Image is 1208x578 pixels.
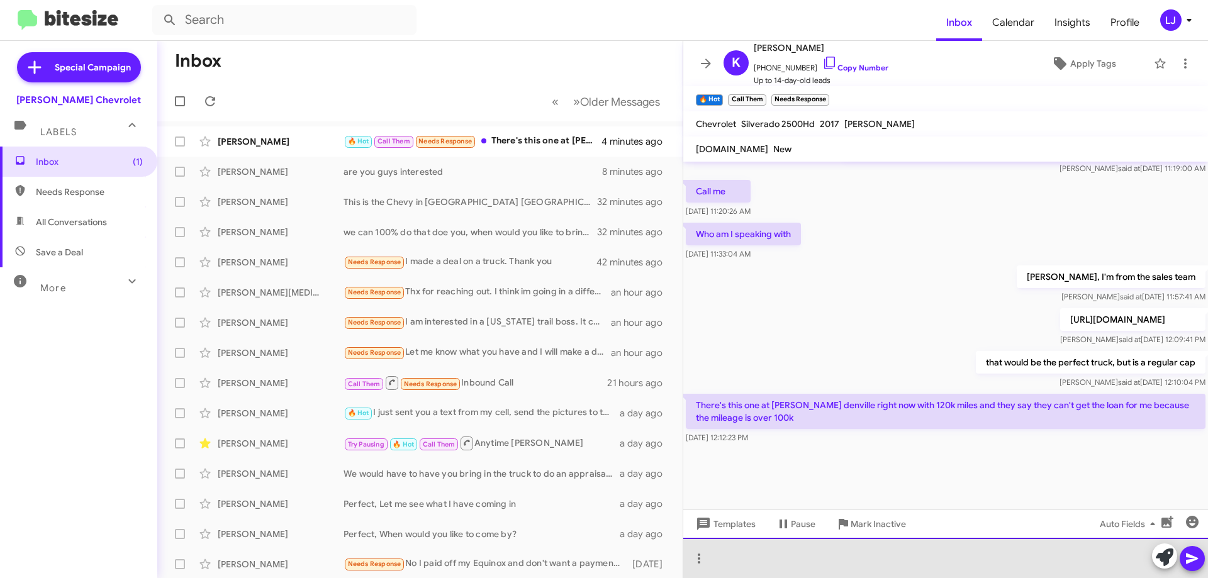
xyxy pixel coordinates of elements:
[348,258,401,266] span: Needs Response
[696,94,723,106] small: 🔥 Hot
[580,95,660,109] span: Older Messages
[418,137,472,145] span: Needs Response
[344,285,611,299] div: Thx for reaching out. I think im going in a different direction. I test drove the ZR2, and it fel...
[683,513,766,535] button: Templates
[1160,9,1182,31] div: LJ
[1100,4,1149,41] a: Profile
[620,437,673,450] div: a day ago
[218,135,344,148] div: [PERSON_NAME]
[344,406,620,420] div: I just sent you a text from my cell, send the pictures to that number
[566,89,668,114] button: Next
[344,165,602,178] div: are you guys interested
[1019,52,1148,75] button: Apply Tags
[404,380,457,388] span: Needs Response
[218,558,344,570] div: [PERSON_NAME]
[602,165,673,178] div: 8 minutes ago
[936,4,982,41] a: Inbox
[1118,164,1140,173] span: said at
[1090,513,1170,535] button: Auto Fields
[348,440,384,448] span: Try Pausing
[36,155,143,168] span: Inbox
[348,348,401,357] span: Needs Response
[218,165,344,178] div: [PERSON_NAME]
[844,118,915,130] span: [PERSON_NAME]
[820,118,839,130] span: 2017
[754,74,888,87] span: Up to 14-day-old leads
[552,94,559,109] span: «
[344,345,611,360] div: Let me know what you have and I will make a deal over the phone
[344,134,601,148] div: There's this one at [PERSON_NAME] denville right now with 120k miles and they say they can't get ...
[1119,335,1141,344] span: said at
[607,377,673,389] div: 21 hours ago
[218,377,344,389] div: [PERSON_NAME]
[348,318,401,326] span: Needs Response
[976,351,1205,374] p: that would be the perfect truck, but is a regular cap
[732,53,741,73] span: K
[686,433,748,442] span: [DATE] 12:12:23 PM
[1120,292,1142,301] span: said at
[344,196,597,208] div: This is the Chevy in [GEOGRAPHIC_DATA] [GEOGRAPHIC_DATA] [PERSON_NAME] Chevrolet
[423,440,456,448] span: Call Them
[611,347,673,359] div: an hour ago
[686,180,751,203] p: Call me
[344,467,620,480] div: We would have to have you bring in the truck to do an appraisal of the Truck, What day owrks for ...
[686,206,751,216] span: [DATE] 11:20:26 AM
[218,497,344,510] div: [PERSON_NAME]
[344,315,611,330] div: I am interested in a [US_STATE] trail boss. It can be a 24-26. Not sure if I want to lease or buy...
[218,407,344,420] div: [PERSON_NAME]
[344,528,620,540] div: Perfect, When would you like to come by?
[348,409,369,417] span: 🔥 Hot
[344,255,597,269] div: I made a deal on a truck. Thank you
[686,394,1205,429] p: There's this one at [PERSON_NAME] denville right now with 120k miles and they say they can't get ...
[696,143,768,155] span: [DOMAIN_NAME]
[1044,4,1100,41] a: Insights
[1060,308,1205,331] p: [URL][DOMAIN_NAME]
[573,94,580,109] span: »
[218,196,344,208] div: [PERSON_NAME]
[1118,377,1140,387] span: said at
[344,375,607,391] div: Inbound Call
[620,467,673,480] div: a day ago
[851,513,906,535] span: Mark Inactive
[218,286,344,299] div: [PERSON_NAME][MEDICAL_DATA]
[693,513,756,535] span: Templates
[766,513,825,535] button: Pause
[133,155,143,168] span: (1)
[344,226,597,238] div: we can 100% do that doe you, when would you like to bring us that vehicle and check out our curre...
[36,186,143,198] span: Needs Response
[1060,377,1205,387] span: [PERSON_NAME] [DATE] 12:10:04 PM
[771,94,829,106] small: Needs Response
[754,55,888,74] span: [PHONE_NUMBER]
[16,94,141,106] div: [PERSON_NAME] Chevrolet
[1061,292,1205,301] span: [PERSON_NAME] [DATE] 11:57:41 AM
[17,52,141,82] a: Special Campaign
[218,437,344,450] div: [PERSON_NAME]
[40,282,66,294] span: More
[620,528,673,540] div: a day ago
[40,126,77,138] span: Labels
[686,223,801,245] p: Who am I speaking with
[1070,52,1116,75] span: Apply Tags
[597,196,673,208] div: 32 minutes ago
[597,256,673,269] div: 42 minutes ago
[822,63,888,72] a: Copy Number
[754,40,888,55] span: [PERSON_NAME]
[741,118,815,130] span: Silverado 2500Hd
[36,246,83,258] span: Save a Deal
[620,407,673,420] div: a day ago
[348,137,369,145] span: 🔥 Hot
[1149,9,1194,31] button: LJ
[344,557,626,571] div: No I paid off my Equinox and don't want a payment for a while
[348,380,381,388] span: Call Them
[620,497,673,510] div: a day ago
[626,558,673,570] div: [DATE]
[36,216,107,228] span: All Conversations
[218,528,344,540] div: [PERSON_NAME]
[982,4,1044,41] span: Calendar
[218,467,344,480] div: [PERSON_NAME]
[218,316,344,329] div: [PERSON_NAME]
[773,143,791,155] span: New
